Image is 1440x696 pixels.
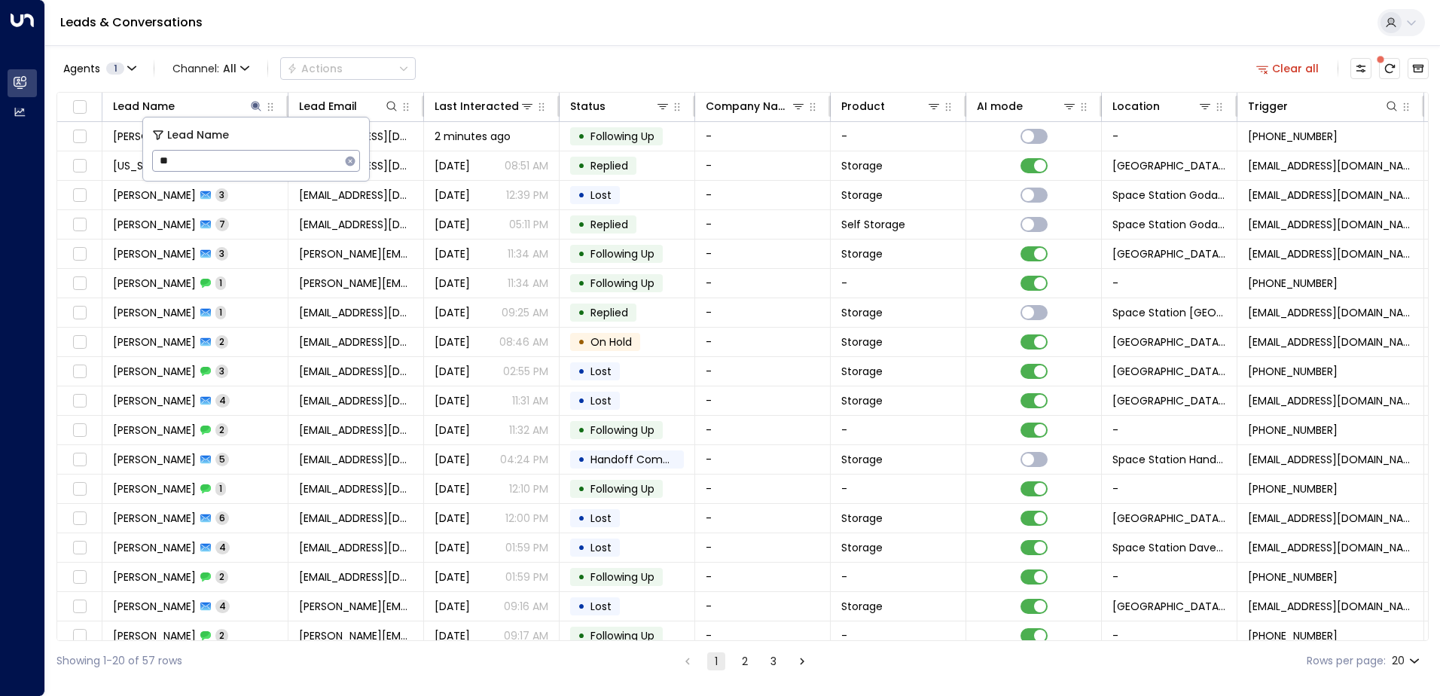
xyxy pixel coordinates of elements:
td: - [695,563,831,591]
div: Showing 1-20 of 57 rows [56,653,182,669]
span: Sep 11, 2025 [435,628,470,643]
span: Oct 07, 2025 [435,364,470,379]
div: Product [841,97,885,115]
span: 5 [215,453,229,466]
span: Lost [590,540,612,555]
span: Julie Brown [113,276,196,291]
span: Amanda Brown [113,628,196,643]
span: Oct 10, 2025 [435,246,470,261]
div: • [578,388,585,414]
p: 05:11 PM [509,217,548,232]
span: Toggle select row [70,539,89,557]
span: 3 [215,188,228,201]
td: - [1102,563,1237,591]
span: Storage [841,246,883,261]
div: Lead Name [113,97,175,115]
span: leads@space-station.co.uk [1248,246,1413,261]
div: Location [1112,97,1213,115]
span: Replied [590,305,628,320]
td: - [695,357,831,386]
span: Miss Brown [113,452,196,467]
button: Clear all [1250,58,1326,79]
td: - [695,298,831,327]
span: 2 [215,423,228,436]
td: - [695,386,831,415]
span: 1 [215,276,226,289]
span: All [223,63,236,75]
span: Space Station Castle Bromwich [1112,334,1226,350]
span: Space Station Castle Bromwich [1112,599,1226,614]
p: 04:24 PM [500,452,548,467]
span: Storage [841,188,883,203]
span: yourdestinylive@gmail.com [299,452,413,467]
span: Toggle select row [70,157,89,176]
p: 12:39 PM [506,188,548,203]
button: Archived Leads [1408,58,1429,79]
span: Following Up [590,129,654,144]
span: Toggle select all [70,98,89,117]
span: Storage [841,511,883,526]
span: Toggle select row [70,215,89,234]
span: julie.a.brown@sky.com [299,246,413,261]
div: Lead Email [299,97,399,115]
span: leads@space-station.co.uk [1248,511,1413,526]
span: Space Station Daventry [1112,540,1226,555]
div: • [578,212,585,237]
td: - [695,210,831,239]
div: Lead Email [299,97,357,115]
p: 11:32 AM [509,423,548,438]
span: Toggle select row [70,304,89,322]
span: Sep 18, 2025 [435,481,470,496]
span: Replied [590,158,628,173]
span: leads@space-station.co.uk [1248,452,1413,467]
span: Darren Brown [113,569,196,585]
span: 4 [215,541,230,554]
span: staciebrown88@outlook.com [299,217,413,232]
button: Go to page 3 [764,652,783,670]
span: Oct 08, 2025 [435,276,470,291]
div: • [578,535,585,560]
td: - [695,533,831,562]
span: Toggle select row [70,274,89,293]
td: - [695,445,831,474]
span: Oct 08, 2025 [435,334,470,350]
td: - [695,416,831,444]
td: - [831,416,966,444]
div: Last Interacted [435,97,535,115]
span: Following Up [590,628,654,643]
p: 08:51 AM [505,158,548,173]
div: • [578,505,585,531]
div: Last Interacted [435,97,519,115]
span: Channel: [166,58,255,79]
span: Storage [841,334,883,350]
span: Lost [590,393,612,408]
td: - [831,122,966,151]
span: Storage [841,393,883,408]
span: paul_ansell1964@hotmail.com [299,334,413,350]
td: - [831,563,966,591]
span: Oct 01, 2025 [435,511,470,526]
span: Darren Brown [113,540,196,555]
span: Self Storage [841,217,905,232]
span: Following Up [590,569,654,585]
span: Toggle select row [70,597,89,616]
div: • [578,124,585,149]
span: Amanda Brown [113,599,196,614]
td: - [695,269,831,298]
span: paul_ansell1964@hotmail.com [299,364,413,379]
span: Darkside4x4@outlook.com [299,423,413,438]
span: leads@space-station.co.uk [1248,540,1413,555]
button: Customize [1350,58,1371,79]
span: Toggle select row [70,421,89,440]
span: Storage [841,599,883,614]
td: - [831,269,966,298]
span: May 18, 2025 [435,217,470,232]
div: Company Name [706,97,806,115]
span: Jordan Brown [113,305,196,320]
span: leads@space-station.co.uk [1248,599,1413,614]
span: Space Station Handsworth [1112,452,1226,467]
td: - [1102,416,1237,444]
span: +447728918953 [1248,628,1338,643]
span: broadlane@me.com [299,540,413,555]
p: 01:59 PM [505,540,548,555]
